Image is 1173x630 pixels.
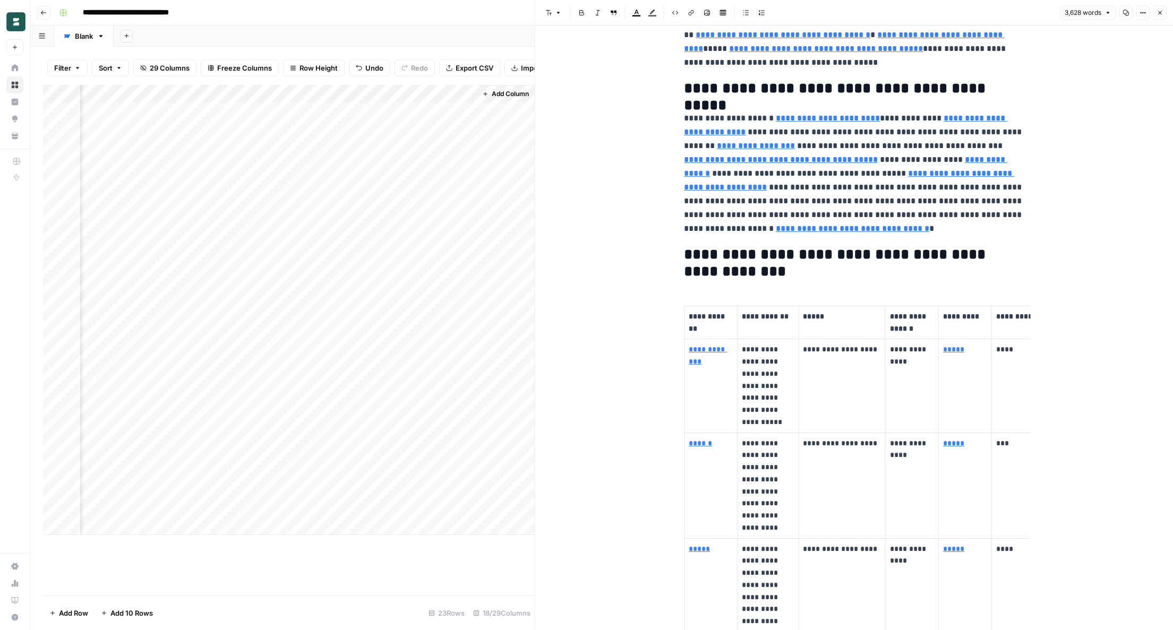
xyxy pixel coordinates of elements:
a: Blank [54,25,114,47]
a: Insights [6,93,23,110]
button: Add Column [478,87,533,101]
button: 29 Columns [133,59,196,76]
div: 18/29 Columns [469,605,535,622]
a: Opportunities [6,110,23,127]
span: Row Height [299,63,338,73]
button: Export CSV [439,59,500,76]
div: 23 Rows [424,605,469,622]
span: Freeze Columns [217,63,272,73]
span: Add Column [492,89,529,99]
button: 3,628 words [1060,6,1116,20]
button: Redo [395,59,435,76]
span: 29 Columns [150,63,190,73]
a: Settings [6,558,23,575]
button: Freeze Columns [201,59,279,76]
button: Help + Support [6,609,23,626]
span: Undo [365,63,383,73]
button: Workspace: Borderless [6,8,23,35]
span: 3,628 words [1065,8,1101,18]
span: Add Row [59,608,88,618]
span: Filter [54,63,71,73]
a: Usage [6,575,23,592]
span: Export CSV [456,63,493,73]
a: Learning Hub [6,592,23,609]
span: Sort [99,63,113,73]
img: Borderless Logo [6,12,25,31]
span: Import CSV [521,63,559,73]
button: Add Row [43,605,95,622]
button: Undo [349,59,390,76]
a: Home [6,59,23,76]
button: Sort [92,59,129,76]
div: Blank [75,31,93,41]
button: Import CSV [504,59,566,76]
a: Your Data [6,127,23,144]
a: Browse [6,76,23,93]
button: Row Height [283,59,345,76]
button: Filter [47,59,88,76]
button: Add 10 Rows [95,605,159,622]
span: Add 10 Rows [110,608,153,618]
span: Redo [411,63,428,73]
